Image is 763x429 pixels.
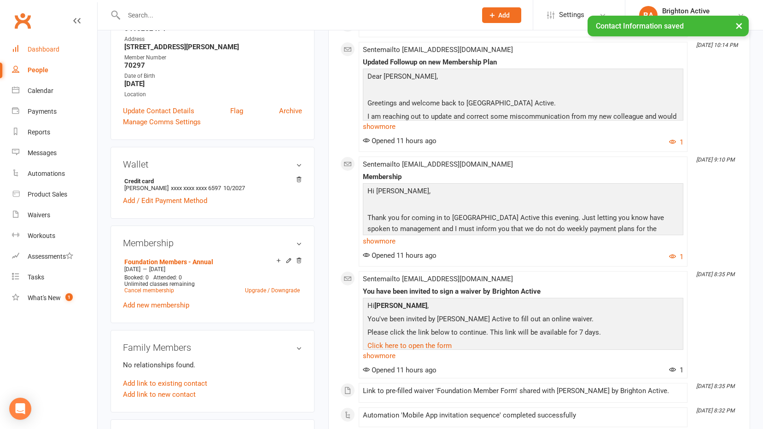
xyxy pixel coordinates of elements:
div: Brighton Active [662,15,710,23]
p: Greetings and welcome back to [GEOGRAPHIC_DATA] Active. [365,98,681,111]
div: Dashboard [28,46,59,53]
div: Link to pre-filled waiver 'Foundation Member Form' shared with [PERSON_NAME] by Brighton Active. [363,387,683,395]
a: Dashboard [12,39,97,60]
a: Add link to new contact [123,389,196,400]
div: Automations [28,170,65,177]
a: Clubworx [11,9,34,32]
a: Calendar [12,81,97,101]
div: BA [639,6,658,24]
div: You have been invited to sign a waiver by Brighton Active [363,288,683,296]
a: Add / Edit Payment Method [123,195,207,206]
a: Reports [12,122,97,143]
a: Click here to open the form [367,342,452,350]
a: What's New1 [12,288,97,308]
div: Updated Followup on new Membership Plan [363,58,683,66]
i: [DATE] 10:14 PM [696,42,738,48]
a: Assessments [12,246,97,267]
a: Foundation Members - Annual [124,258,213,266]
li: [PERSON_NAME] [123,176,302,193]
span: Opened 11 hours ago [363,366,437,374]
i: [DATE] 8:35 PM [696,271,734,278]
strong: [PERSON_NAME] [374,301,427,310]
span: Opened 11 hours ago [363,251,437,260]
i: [DATE] 8:35 PM [696,383,734,389]
div: Date of Birth [124,72,302,81]
a: show more [363,349,683,362]
div: Product Sales [28,191,67,198]
div: Calendar [28,87,53,94]
i: [DATE] 9:10 PM [696,157,734,163]
p: No relationships found. [123,359,302,371]
strong: [STREET_ADDRESS][PERSON_NAME] [124,43,302,51]
span: Sent email to [EMAIL_ADDRESS][DOMAIN_NAME] [363,275,513,283]
a: Manage Comms Settings [123,116,201,128]
div: — [122,266,302,273]
div: Member Number [124,53,302,62]
span: 1 [65,293,73,301]
span: Booked: 0 [124,274,149,281]
span: [DATE] [149,266,165,272]
button: 1 [669,137,683,148]
a: show more [363,235,683,248]
a: Messages [12,143,97,163]
div: Assessments [28,253,73,260]
strong: Credit card [124,178,297,185]
a: Workouts [12,226,97,246]
button: 1 [669,251,683,262]
span: 1 [669,366,683,374]
strong: 70297 [124,61,302,70]
a: Update Contact Details [123,105,194,116]
a: Tasks [12,267,97,288]
a: Add link to existing contact [123,378,207,389]
span: Sent email to [EMAIL_ADDRESS][DOMAIN_NAME] [363,46,513,54]
div: Messages [28,149,57,157]
a: Waivers [12,205,97,226]
p: Thank you for coming in to [GEOGRAPHIC_DATA] Active this evening. Just letting you know have spok... [365,212,681,281]
span: Sent email to [EMAIL_ADDRESS][DOMAIN_NAME] [363,160,513,168]
span: 10/2027 [223,185,245,191]
span: Opened 11 hours ago [363,137,437,145]
div: Payments [28,108,57,115]
span: Add [498,12,510,19]
strong: [DATE] [124,80,302,88]
span: Attended: 0 [153,274,182,281]
p: Please click the link below to continue. This link will be available for 7 days. [365,327,681,340]
a: Add new membership [123,301,189,309]
p: Hi , [365,300,681,313]
p: Dear [PERSON_NAME], [365,71,681,84]
a: Cancel membership [124,287,174,294]
h3: Membership [123,238,302,248]
div: People [28,66,48,74]
button: × [731,16,747,35]
div: Membership [363,173,683,181]
div: Reports [28,128,50,136]
span: Unlimited classes remaining [124,281,195,287]
div: Automation 'Mobile App invitation sequence' completed successfully [363,412,683,419]
div: Contact Information saved [588,16,749,36]
a: Payments [12,101,97,122]
span: xxxx xxxx xxxx 6597 [171,185,221,191]
p: You've been invited by [PERSON_NAME] Active to fill out an online waiver. [365,313,681,327]
div: Brighton Active [662,7,710,15]
div: Location [124,90,302,99]
p: I am reaching out to update and correct some miscommunication from my new colleague and would lik... [365,111,681,135]
h3: Wallet [123,159,302,169]
div: What's New [28,294,61,301]
input: Search... [121,9,470,22]
a: Upgrade / Downgrade [245,287,300,294]
i: [DATE] 8:32 PM [696,407,734,414]
a: show more [363,120,683,133]
h3: Family Members [123,342,302,353]
p: Hi [PERSON_NAME], [365,186,681,199]
div: Open Intercom Messenger [9,398,31,420]
span: Settings [559,5,584,25]
a: Product Sales [12,184,97,205]
span: [DATE] [124,266,140,272]
a: Automations [12,163,97,184]
a: People [12,60,97,81]
div: Tasks [28,273,44,281]
a: Archive [279,105,302,116]
a: Flag [230,105,243,116]
div: Waivers [28,211,50,219]
button: Add [482,7,521,23]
